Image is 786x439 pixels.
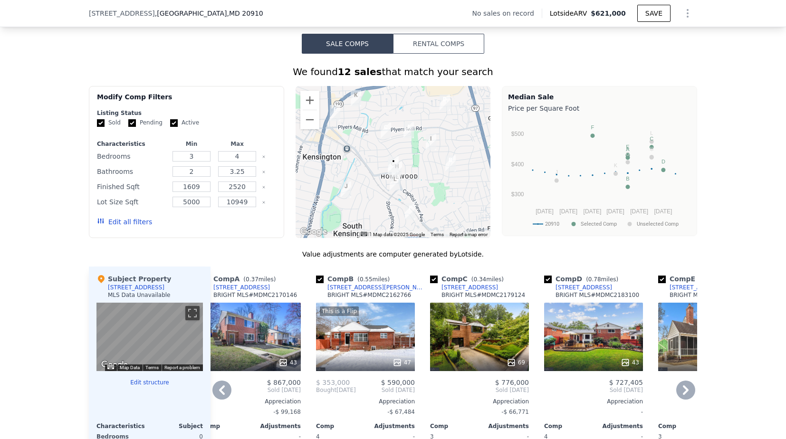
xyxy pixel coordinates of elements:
a: Open this area in Google Maps (opens a new window) [99,359,130,371]
button: Clear [262,155,266,159]
div: Adjustments [365,422,415,430]
a: [STREET_ADDRESS] [202,284,270,291]
span: Bought [316,386,336,394]
span: -$ 99,168 [273,409,301,415]
text: H [650,146,653,152]
div: Comp [544,422,594,430]
div: Comp E [658,274,735,284]
div: [STREET_ADDRESS] [108,284,164,291]
span: , MD 20910 [227,10,263,17]
div: Price per Square Foot [508,102,691,115]
div: Lot Size Sqft [97,195,167,209]
a: Report a map error [450,232,488,237]
div: No sales on record [472,9,542,18]
div: Appreciation [202,398,301,405]
div: Appreciation [316,398,415,405]
img: Google [99,359,130,371]
span: 0.34 [473,276,486,283]
div: Appreciation [544,398,643,405]
div: [DATE] [316,386,356,394]
text: B [626,176,629,181]
div: Comp A [202,274,279,284]
span: $ 353,000 [316,379,350,386]
div: Min [171,140,212,148]
text: L [650,130,653,136]
label: Pending [128,119,163,127]
text: [DATE] [630,208,648,215]
div: Comp [202,422,251,430]
svg: A chart. [508,115,691,234]
button: Show Options [678,4,697,23]
div: Comp [316,422,365,430]
button: Zoom in [300,91,319,110]
span: ( miles) [354,276,393,283]
text: E [626,144,629,150]
div: [STREET_ADDRESS] [670,284,726,291]
span: ( miles) [695,276,735,283]
div: [STREET_ADDRESS] [213,284,270,291]
a: Terms [431,232,444,237]
div: Value adjustments are computer generated by Lotside . [89,249,697,259]
span: ( miles) [582,276,622,283]
div: [STREET_ADDRESS] [556,284,612,291]
div: 10403 Conover Dr [426,134,436,150]
div: BRIGHT MLS # MDMC2166236 [670,291,753,299]
div: BRIGHT MLS # MDMC2179124 [441,291,525,299]
text: Unselected Comp [637,221,679,227]
button: Edit all filters [97,217,152,227]
span: -$ 66,771 [501,409,529,415]
text: I [651,146,652,152]
text: $400 [511,161,524,168]
button: Clear [262,185,266,189]
text: F [591,124,594,130]
span: ( miles) [468,276,508,283]
div: Median Sale [508,92,691,102]
div: [STREET_ADDRESS][PERSON_NAME] [327,284,426,291]
span: Sold [DATE] [658,386,757,394]
button: Map Data [120,364,140,371]
div: MLS Data Unavailable [108,291,171,299]
text: K [614,162,618,168]
div: 10112 Stoneybrook Dr [390,174,400,191]
div: Adjustments [479,422,529,430]
a: [STREET_ADDRESS] [430,284,498,291]
span: $621,000 [591,10,626,17]
div: 3121 Homewood Pkwy [381,123,391,139]
div: Max [216,140,258,148]
div: 43 [621,358,639,367]
a: [STREET_ADDRESS] [544,284,612,291]
span: 0.37 [246,276,259,283]
span: 0.78 [588,276,601,283]
span: $ 727,405 [609,379,643,386]
text: [DATE] [559,208,577,215]
div: 10208 Capitol View Ave [388,159,398,175]
text: G [626,151,630,157]
div: [STREET_ADDRESS] [441,284,498,291]
span: [STREET_ADDRESS] [89,9,155,18]
div: BRIGHT MLS # MDMC2162766 [327,291,411,299]
div: 47 [393,358,411,367]
button: Keyboard shortcuts [361,232,367,236]
button: Keyboard shortcuts [107,365,114,369]
div: Street View [96,303,203,371]
div: BRIGHT MLS # MDMC2170146 [213,291,297,299]
span: -$ 67,484 [387,409,415,415]
div: Subject [150,422,203,430]
label: Active [170,119,199,127]
span: Lotside ARV [550,9,591,18]
text: Selected Comp [581,221,617,227]
div: 43 [278,358,297,367]
div: 10205 Capitol View Ave [388,156,399,172]
div: Comp [658,422,708,430]
div: This is a Flip [320,306,359,316]
div: 3000 Homewood Pkwy [403,122,414,138]
img: Google [298,226,329,238]
div: Characteristics [97,140,167,148]
text: [DATE] [606,208,624,215]
div: Characteristics [96,422,150,430]
div: Finished Sqft [97,180,167,193]
span: , [GEOGRAPHIC_DATA] [155,9,263,18]
div: Appreciation [658,398,757,405]
div: Appreciation [430,398,529,405]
